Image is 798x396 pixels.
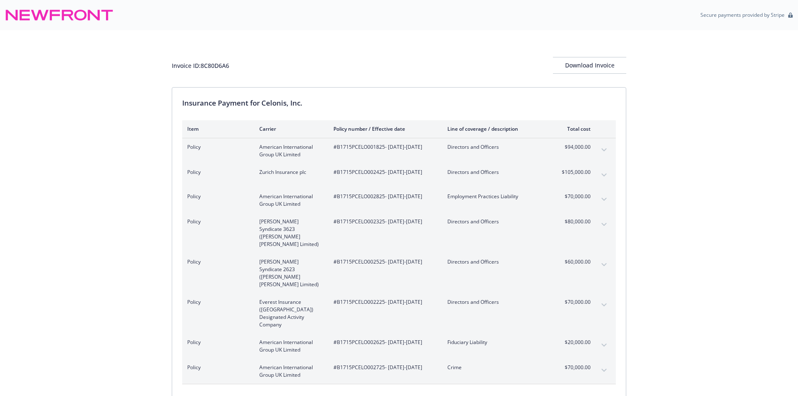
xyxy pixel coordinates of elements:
[182,334,616,359] div: PolicyAmerican International Group UK Limited#B1715PCELO002625- [DATE]-[DATE]Fiduciary Liability$...
[259,143,320,158] span: American International Group UK Limited
[333,339,434,346] span: #B1715PCELO002625 - [DATE]-[DATE]
[559,298,591,306] span: $70,000.00
[597,258,611,272] button: expand content
[187,364,246,371] span: Policy
[259,193,320,208] span: American International Group UK Limited
[597,218,611,231] button: expand content
[597,143,611,157] button: expand content
[447,298,546,306] span: Directors and Officers
[447,218,546,225] span: Directors and Officers
[182,98,616,109] div: Insurance Payment for Celonis, Inc.
[259,218,320,248] span: [PERSON_NAME] Syndicate 3623 ([PERSON_NAME] [PERSON_NAME] Limited)
[187,258,246,266] span: Policy
[333,364,434,371] span: #B1715PCELO002725 - [DATE]-[DATE]
[447,364,546,371] span: Crime
[187,298,246,306] span: Policy
[447,258,546,266] span: Directors and Officers
[259,258,320,288] span: [PERSON_NAME] Syndicate 2623 ([PERSON_NAME] [PERSON_NAME] Limited)
[182,213,616,253] div: Policy[PERSON_NAME] Syndicate 3623 ([PERSON_NAME] [PERSON_NAME] Limited)#B1715PCELO002325- [DATE]...
[187,168,246,176] span: Policy
[597,168,611,182] button: expand content
[259,364,320,379] span: American International Group UK Limited
[187,193,246,200] span: Policy
[559,143,591,151] span: $94,000.00
[559,364,591,371] span: $70,000.00
[187,125,246,132] div: Item
[559,339,591,346] span: $20,000.00
[559,168,591,176] span: $105,000.00
[172,61,229,70] div: Invoice ID: 8C80D6A6
[700,11,785,18] p: Secure payments provided by Stripe
[259,168,320,176] span: Zurich Insurance plc
[182,293,616,334] div: PolicyEverest Insurance ([GEOGRAPHIC_DATA]) Designated Activity Company#B1715PCELO002225- [DATE]-...
[333,125,434,132] div: Policy number / Effective date
[559,125,591,132] div: Total cost
[447,143,546,151] span: Directors and Officers
[447,339,546,346] span: Fiduciary Liability
[187,218,246,225] span: Policy
[187,339,246,346] span: Policy
[259,298,320,329] span: Everest Insurance ([GEOGRAPHIC_DATA]) Designated Activity Company
[447,168,546,176] span: Directors and Officers
[182,253,616,293] div: Policy[PERSON_NAME] Syndicate 2623 ([PERSON_NAME] [PERSON_NAME] Limited)#B1715PCELO002525- [DATE]...
[187,143,246,151] span: Policy
[333,258,434,266] span: #B1715PCELO002525 - [DATE]-[DATE]
[333,168,434,176] span: #B1715PCELO002425 - [DATE]-[DATE]
[447,193,546,200] span: Employment Practices Liability
[333,218,434,225] span: #B1715PCELO002325 - [DATE]-[DATE]
[182,138,616,163] div: PolicyAmerican International Group UK Limited#B1715PCELO001825- [DATE]-[DATE]Directors and Office...
[559,258,591,266] span: $60,000.00
[553,57,626,73] div: Download Invoice
[559,218,591,225] span: $80,000.00
[447,125,546,132] div: Line of coverage / description
[259,339,320,354] span: American International Group UK Limited
[333,193,434,200] span: #B1715PCELO002825 - [DATE]-[DATE]
[182,188,616,213] div: PolicyAmerican International Group UK Limited#B1715PCELO002825- [DATE]-[DATE]Employment Practices...
[597,298,611,312] button: expand content
[333,298,434,306] span: #B1715PCELO002225 - [DATE]-[DATE]
[553,57,626,74] button: Download Invoice
[597,339,611,352] button: expand content
[597,364,611,377] button: expand content
[597,193,611,206] button: expand content
[182,359,616,384] div: PolicyAmerican International Group UK Limited#B1715PCELO002725- [DATE]-[DATE]Crime$70,000.00expan...
[559,193,591,200] span: $70,000.00
[182,163,616,188] div: PolicyZurich Insurance plc#B1715PCELO002425- [DATE]-[DATE]Directors and Officers$105,000.00expand...
[259,125,320,132] div: Carrier
[333,143,434,151] span: #B1715PCELO001825 - [DATE]-[DATE]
